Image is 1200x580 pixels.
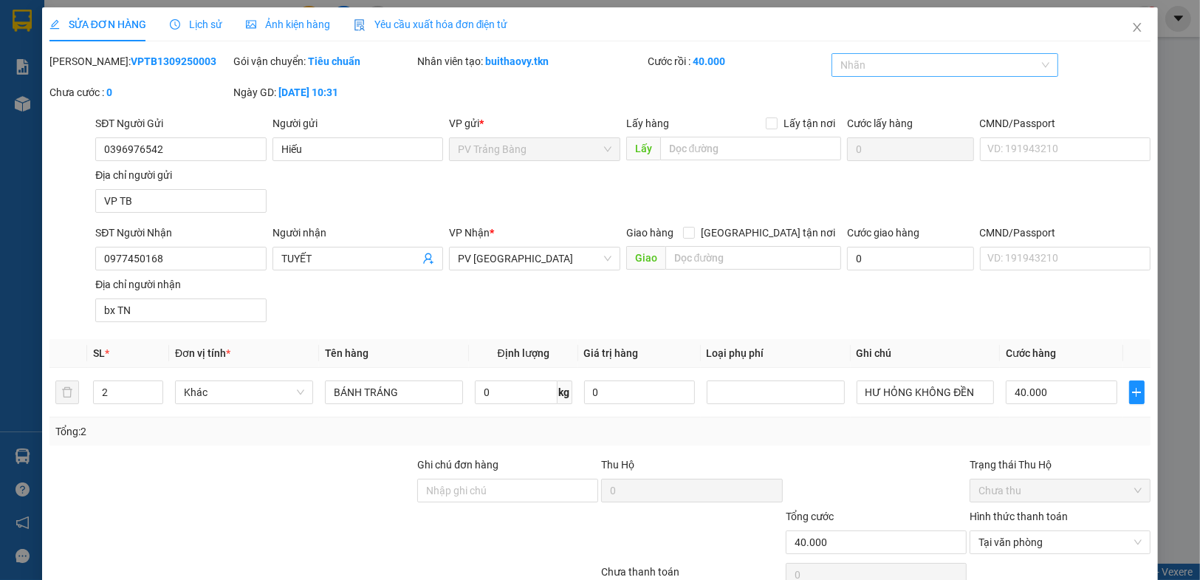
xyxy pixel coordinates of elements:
div: Ngày GD: [233,84,414,100]
th: Ghi chú [851,339,1001,368]
span: SỬA ĐƠN HÀNG [49,18,146,30]
label: Hình thức thanh toán [970,511,1068,522]
span: close [1131,21,1143,33]
span: Ảnh kiện hàng [246,18,330,30]
input: Ghi Chú [857,381,995,404]
span: Cước hàng [1006,347,1056,359]
span: Khác [184,381,304,403]
div: CMND/Passport [980,115,1151,132]
div: [PERSON_NAME]: [49,53,230,69]
input: Địa chỉ của người nhận [95,298,266,322]
span: Giá trị hàng [584,347,639,359]
div: SĐT Người Nhận [95,225,266,241]
div: Chưa cước : [49,84,230,100]
div: Nhân viên tạo: [417,53,645,69]
span: picture [246,19,256,30]
span: kg [558,381,572,404]
b: VPTB1309250003 [131,55,216,67]
input: Cước lấy hàng [847,137,974,161]
button: Close [1117,7,1158,49]
div: CMND/Passport [980,225,1151,241]
button: delete [55,381,79,404]
span: edit [49,19,60,30]
li: Hotline: 1900 8153 [138,55,617,73]
span: Tên hàng [325,347,368,359]
span: PV Tây Ninh [458,248,611,270]
div: Trạng thái Thu Hộ [970,457,1151,473]
span: Định lượng [498,347,549,359]
span: Tổng cước [786,511,834,522]
span: [GEOGRAPHIC_DATA] tận nơi [695,225,841,241]
div: Cước rồi : [648,53,829,69]
label: Cước giao hàng [847,227,919,239]
span: user-add [422,253,434,265]
div: VP gửi [449,115,620,132]
div: Tổng: 2 [55,423,464,440]
div: Gói vận chuyển: [233,53,414,69]
span: VP Nhận [449,227,490,239]
span: plus [1130,386,1145,398]
input: Ghi chú đơn hàng [417,479,598,502]
span: Lấy [626,137,660,160]
span: SL [93,347,105,359]
span: Giao hàng [626,227,673,239]
span: Đơn vị tính [175,347,230,359]
span: Chưa thu [978,480,1142,502]
input: Dọc đường [665,246,841,270]
input: VD: Bàn, Ghế [325,381,463,404]
li: [STREET_ADDRESS][PERSON_NAME]. [GEOGRAPHIC_DATA], Tỉnh [GEOGRAPHIC_DATA] [138,36,617,55]
b: buithaovy.tkn [485,55,549,67]
div: Người nhận [272,225,443,241]
span: Thu Hộ [601,459,634,471]
div: Người gửi [272,115,443,132]
span: Giao [626,246,665,270]
div: Địa chỉ người nhận [95,276,266,293]
b: Tiêu chuẩn [308,55,360,67]
input: Cước giao hàng [847,247,974,270]
span: Lấy tận nơi [778,115,841,132]
label: Ghi chú đơn hàng [417,459,498,471]
input: Địa chỉ của người gửi [95,189,266,213]
span: Yêu cầu xuất hóa đơn điện tử [354,18,508,30]
span: clock-circle [170,19,180,30]
img: icon [354,19,366,31]
b: [DATE] 10:31 [278,86,338,98]
div: Địa chỉ người gửi [95,167,266,183]
button: plus [1129,381,1145,404]
span: Tại văn phòng [978,531,1142,553]
b: 40.000 [693,55,725,67]
img: logo.jpg [18,18,92,92]
span: PV Trảng Bàng [458,138,611,160]
span: Lấy hàng [626,117,669,129]
span: Lịch sử [170,18,222,30]
b: GỬI : PV Trảng Bàng [18,107,202,132]
b: 0 [106,86,112,98]
div: SĐT Người Gửi [95,115,266,132]
th: Loại phụ phí [701,339,851,368]
input: Dọc đường [660,137,841,160]
label: Cước lấy hàng [847,117,913,129]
